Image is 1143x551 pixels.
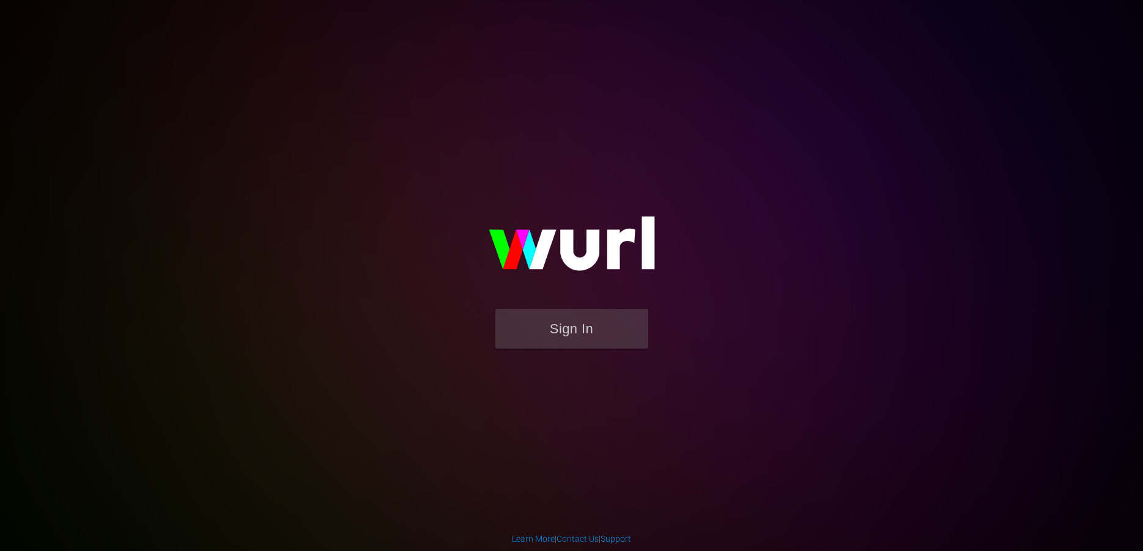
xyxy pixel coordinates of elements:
div: | | [512,533,631,545]
a: Learn More [512,534,555,544]
a: Support [601,534,631,544]
a: Contact Us [557,534,599,544]
button: Sign In [495,309,648,349]
img: wurl-logo-on-black-223613ac3d8ba8fe6dc639794a292ebdb59501304c7dfd60c99c58986ef67473.svg [449,190,694,309]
